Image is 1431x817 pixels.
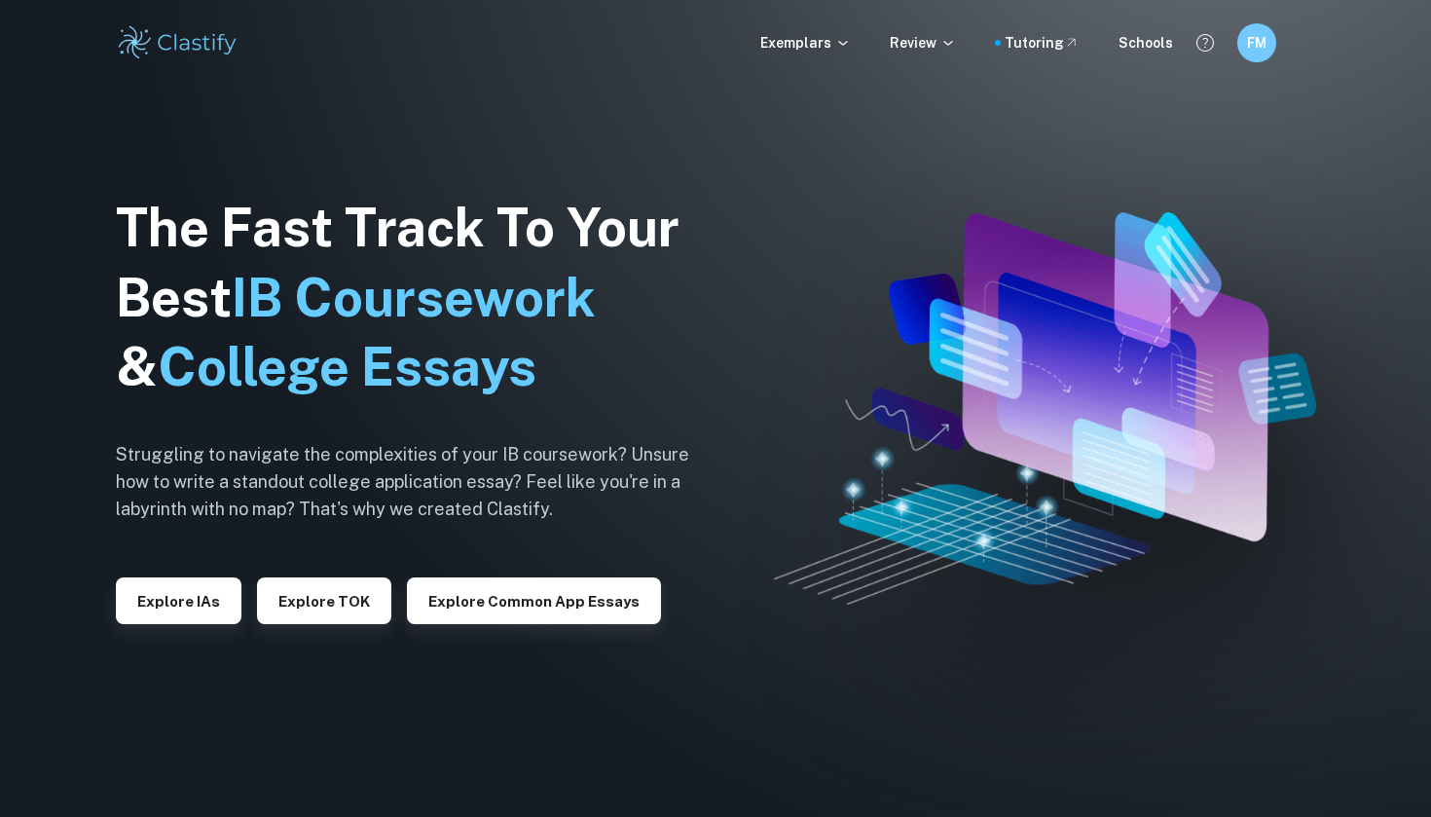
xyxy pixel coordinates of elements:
img: Clastify hero [774,212,1316,605]
h1: The Fast Track To Your Best & [116,193,719,403]
button: Help and Feedback [1189,26,1222,59]
a: Schools [1119,32,1173,54]
a: Explore TOK [257,591,391,610]
button: FM [1237,23,1276,62]
h6: Struggling to navigate the complexities of your IB coursework? Unsure how to write a standout col... [116,441,719,523]
a: Explore Common App essays [407,591,661,610]
p: Review [890,32,956,54]
span: IB Coursework [232,267,596,328]
a: Explore IAs [116,591,241,610]
h6: FM [1246,32,1268,54]
img: Clastify logo [116,23,239,62]
button: Explore TOK [257,577,391,624]
a: Tutoring [1005,32,1080,54]
button: Explore IAs [116,577,241,624]
p: Exemplars [760,32,851,54]
button: Explore Common App essays [407,577,661,624]
span: College Essays [158,336,536,397]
